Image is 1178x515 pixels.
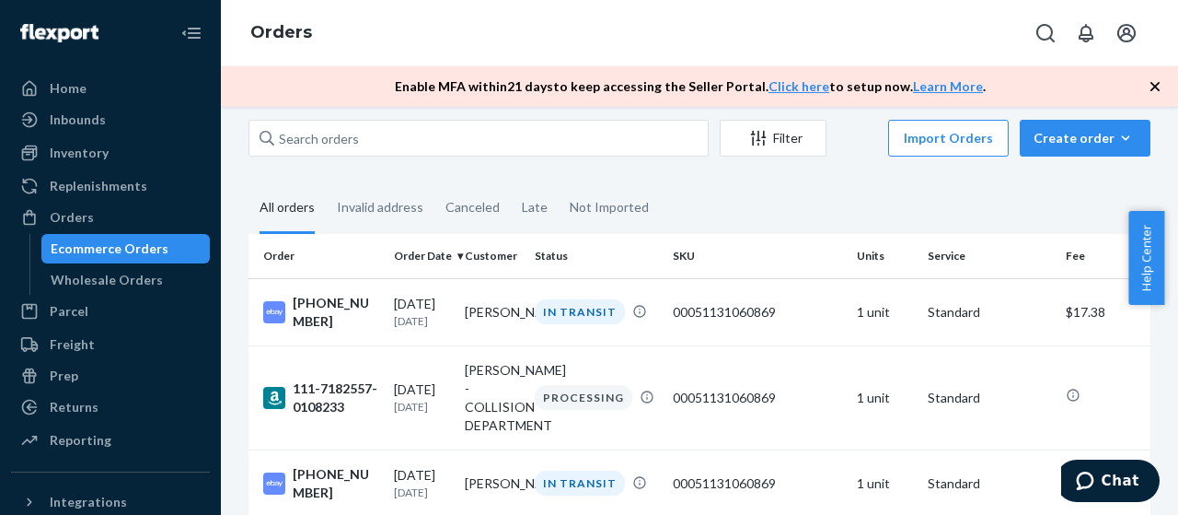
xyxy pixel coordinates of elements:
[849,345,920,450] td: 1 unit
[394,380,450,415] div: [DATE]
[849,278,920,345] td: 1 unit
[535,385,632,410] div: PROCESSING
[248,234,387,278] th: Order
[250,22,312,42] a: Orders
[263,465,379,502] div: [PHONE_NUMBER]
[41,265,211,295] a: Wholesale Orders
[51,271,163,289] div: Wholesale Orders
[1034,129,1137,147] div: Create order
[928,389,1051,407] p: Standard
[394,313,450,329] p: [DATE]
[11,361,210,391] a: Prep
[50,431,111,450] div: Reporting
[50,493,127,511] div: Integrations
[445,183,500,231] div: Canceled
[50,367,78,385] div: Prep
[527,234,665,278] th: Status
[768,78,829,94] a: Click here
[248,120,709,157] input: Search orders
[535,471,625,496] div: IN TRANSIT
[387,234,457,278] th: Order Date
[570,183,649,231] div: Not Imported
[394,485,450,500] p: [DATE]
[337,183,423,231] div: Invalid address
[673,389,842,407] div: 00051131060869
[50,335,95,354] div: Freight
[11,138,210,168] a: Inventory
[665,234,849,278] th: SKU
[394,399,450,415] p: [DATE]
[465,248,521,263] div: Customer
[263,380,379,416] div: 111-7182557-0108233
[263,294,379,331] div: [PHONE_NUMBER]
[50,398,98,416] div: Returns
[1058,278,1169,345] td: $17.38
[50,302,88,321] div: Parcel
[457,278,528,345] td: [PERSON_NAME]
[50,79,87,98] div: Home
[11,105,210,135] a: Inbounds
[673,474,842,493] div: 00051131060869
[394,295,450,329] div: [DATE]
[535,299,625,324] div: IN TRANSIT
[173,15,210,52] button: Close Navigation
[41,234,211,263] a: Ecommerce Orders
[11,203,210,232] a: Orders
[394,466,450,500] div: [DATE]
[673,303,842,322] div: 00051131060869
[50,144,109,162] div: Inventory
[50,111,106,129] div: Inbounds
[522,183,548,231] div: Late
[50,177,147,195] div: Replenishments
[928,303,1051,322] p: Standard
[1128,211,1164,305] button: Help Center
[1061,460,1160,506] iframe: Opens a widget where you can chat to one of our agents
[260,183,315,234] div: All orders
[920,234,1058,278] th: Service
[1108,15,1145,52] button: Open account menu
[457,345,528,450] td: [PERSON_NAME] - COLLISION DEPARTMENT
[11,74,210,103] a: Home
[50,208,94,227] div: Orders
[928,474,1051,493] p: Standard
[11,171,210,201] a: Replenishments
[20,24,98,42] img: Flexport logo
[1020,120,1150,157] button: Create order
[11,330,210,359] a: Freight
[888,120,1009,157] button: Import Orders
[913,78,983,94] a: Learn More
[1058,234,1169,278] th: Fee
[11,392,210,422] a: Returns
[720,120,826,157] button: Filter
[1068,15,1104,52] button: Open notifications
[11,426,210,455] a: Reporting
[721,129,826,147] div: Filter
[11,297,210,326] a: Parcel
[395,77,986,96] p: Enable MFA within 21 days to keep accessing the Seller Portal. to setup now. .
[51,240,168,258] div: Ecommerce Orders
[1027,15,1064,52] button: Open Search Box
[236,6,327,60] ol: breadcrumbs
[849,234,920,278] th: Units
